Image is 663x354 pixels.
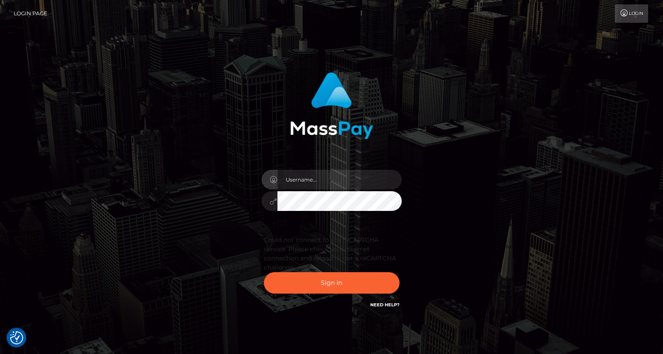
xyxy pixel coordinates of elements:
[10,331,23,344] button: Consent Preferences
[615,4,648,23] a: Login
[264,272,400,294] button: Sign in
[277,170,402,189] input: Username...
[14,4,47,23] a: Login Page
[10,331,23,344] img: Revisit consent button
[290,72,373,139] img: MassPay Login
[264,235,400,272] div: Could not connect to the reCAPTCHA service. Please check your internet connection and reload to g...
[370,302,400,308] a: Need Help?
